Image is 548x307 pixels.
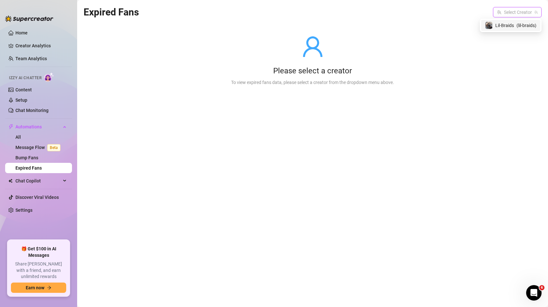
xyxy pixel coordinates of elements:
[15,30,28,35] a: Home
[15,56,47,61] a: Team Analytics
[11,283,66,293] button: Earn nowarrow-right
[15,165,42,171] a: Expired Fans
[8,179,13,183] img: Chat Copilot
[15,98,27,103] a: Setup
[517,22,536,29] span: ( lil-braids )
[15,208,32,213] a: Settings
[15,155,38,160] a: Bump Fans
[231,79,394,86] div: To view expired fans data, please select a creator from the dropdown menu above.
[84,5,139,20] article: Expired Fans
[15,145,63,150] a: Message FlowBeta
[15,135,21,140] a: All
[8,124,13,129] span: thunderbolt
[15,122,61,132] span: Automations
[534,10,538,14] span: team
[9,75,41,81] span: Izzy AI Chatter
[15,195,59,200] a: Discover Viral Videos
[11,261,66,280] span: Share [PERSON_NAME] with a friend, and earn unlimited rewards
[301,35,324,58] span: user
[11,246,66,258] span: 🎁 Get $100 in AI Messages
[26,285,44,290] span: Earn now
[485,22,492,29] img: Lil-Braids
[15,41,67,51] a: Creator Analytics
[15,176,61,186] span: Chat Copilot
[231,66,394,76] div: Please select a creator
[47,144,60,151] span: Beta
[495,22,514,29] span: Lil-Braids
[5,15,53,22] img: logo-BBDzfeDw.svg
[539,285,544,290] span: 6
[526,285,542,301] iframe: Intercom live chat
[15,87,32,92] a: Content
[47,285,51,290] span: arrow-right
[44,72,54,82] img: AI Chatter
[15,108,49,113] a: Chat Monitoring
